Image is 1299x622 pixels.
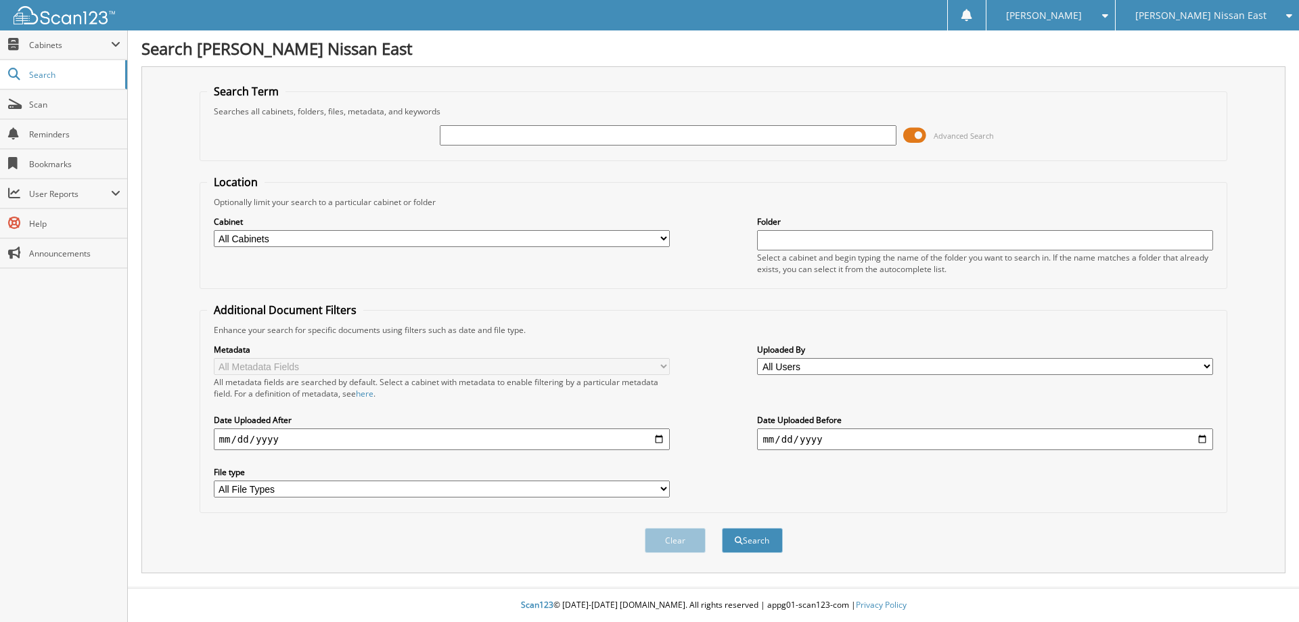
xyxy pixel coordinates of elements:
[645,528,706,553] button: Clear
[207,106,1221,117] div: Searches all cabinets, folders, files, metadata, and keywords
[1135,12,1267,20] span: [PERSON_NAME] Nissan East
[757,216,1213,227] label: Folder
[757,428,1213,450] input: end
[29,188,111,200] span: User Reports
[29,69,118,81] span: Search
[757,252,1213,275] div: Select a cabinet and begin typing the name of the folder you want to search in. If the name match...
[141,37,1285,60] h1: Search [PERSON_NAME] Nissan East
[207,303,363,317] legend: Additional Document Filters
[521,599,553,610] span: Scan123
[356,388,373,399] a: here
[214,344,670,355] label: Metadata
[29,158,120,170] span: Bookmarks
[207,84,286,99] legend: Search Term
[207,175,265,190] legend: Location
[207,196,1221,208] div: Optionally limit your search to a particular cabinet or folder
[757,344,1213,355] label: Uploaded By
[214,376,670,399] div: All metadata fields are searched by default. Select a cabinet with metadata to enable filtering b...
[214,414,670,426] label: Date Uploaded After
[1231,557,1299,622] iframe: Chat Widget
[934,131,994,141] span: Advanced Search
[214,216,670,227] label: Cabinet
[14,6,115,24] img: scan123-logo-white.svg
[29,39,111,51] span: Cabinets
[722,528,783,553] button: Search
[29,99,120,110] span: Scan
[214,428,670,450] input: start
[29,129,120,140] span: Reminders
[856,599,907,610] a: Privacy Policy
[29,218,120,229] span: Help
[29,248,120,259] span: Announcements
[757,414,1213,426] label: Date Uploaded Before
[214,466,670,478] label: File type
[207,324,1221,336] div: Enhance your search for specific documents using filters such as date and file type.
[1006,12,1082,20] span: [PERSON_NAME]
[128,589,1299,622] div: © [DATE]-[DATE] [DOMAIN_NAME]. All rights reserved | appg01-scan123-com |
